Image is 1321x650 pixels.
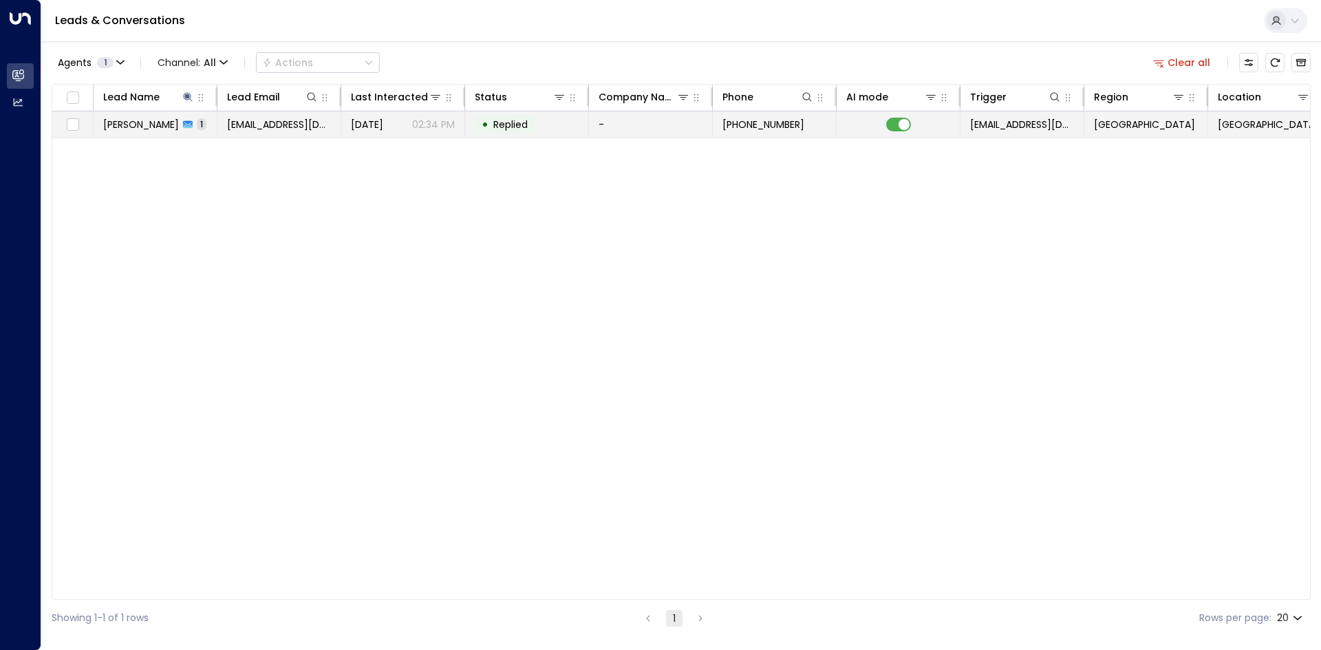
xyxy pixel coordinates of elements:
div: Last Interacted [351,89,442,105]
div: AI mode [846,89,938,105]
button: Channel:All [152,53,233,72]
div: Lead Name [103,89,160,105]
button: Agents1 [52,53,129,72]
div: Location [1218,89,1310,105]
div: Lead Email [227,89,319,105]
a: Leads & Conversations [55,12,185,28]
span: 1 [97,57,114,68]
div: Region [1094,89,1128,105]
button: Clear all [1148,53,1216,72]
span: Toggle select row [64,116,81,133]
div: Phone [722,89,814,105]
span: +447474866856 [722,118,804,131]
div: Status [475,89,566,105]
span: All [204,57,216,68]
div: Button group with a nested menu [256,52,380,73]
div: Phone [722,89,753,105]
span: Channel: [152,53,233,72]
span: carolcripps@icloud.com [227,118,331,131]
div: Trigger [970,89,1062,105]
label: Rows per page: [1199,611,1271,625]
div: Last Interacted [351,89,428,105]
span: 1 [197,118,206,130]
div: Company Name [599,89,690,105]
button: Actions [256,52,380,73]
div: Actions [262,56,313,69]
p: 02:34 PM [412,118,455,131]
span: Replied [493,118,528,131]
button: Archived Leads [1291,53,1311,72]
span: Toggle select all [64,89,81,107]
button: page 1 [666,610,683,627]
span: Carol Cripps [103,118,179,131]
div: Status [475,89,507,105]
div: • [482,113,488,136]
div: AI mode [846,89,888,105]
span: Agents [58,58,92,67]
td: - [589,111,713,138]
div: Lead Name [103,89,195,105]
span: Yesterday [351,118,383,131]
nav: pagination navigation [639,609,709,627]
span: Refresh [1265,53,1285,72]
div: Region [1094,89,1185,105]
span: London [1094,118,1195,131]
div: Company Name [599,89,676,105]
div: Location [1218,89,1261,105]
div: Lead Email [227,89,280,105]
div: 20 [1277,608,1305,628]
div: Showing 1-1 of 1 rows [52,611,149,625]
button: Customize [1239,53,1258,72]
span: leads@space-station.co.uk [970,118,1074,131]
div: Trigger [970,89,1007,105]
